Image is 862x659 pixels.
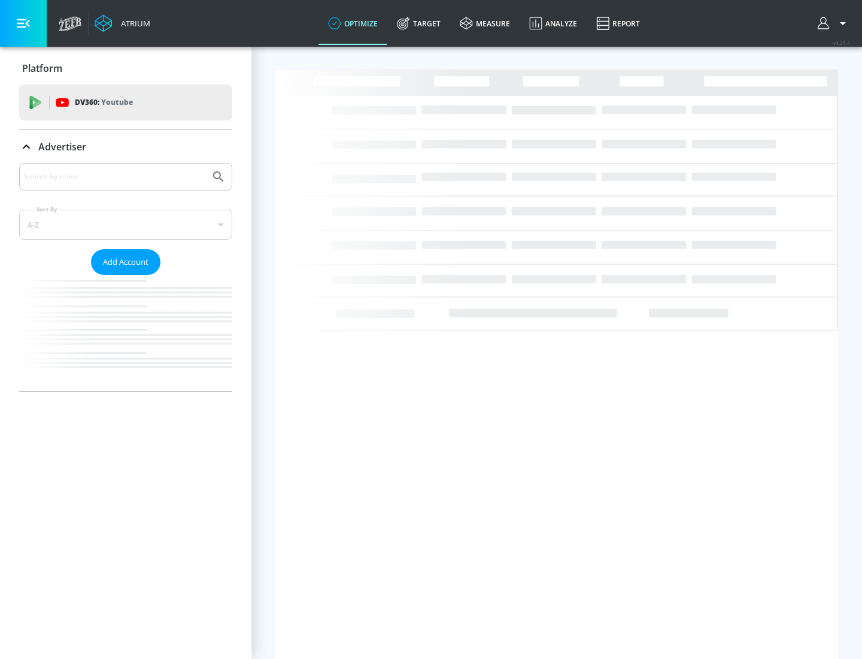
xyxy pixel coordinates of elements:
[520,2,587,45] a: Analyze
[19,275,232,391] nav: list of Advertiser
[38,140,86,153] p: Advertiser
[24,169,205,185] input: Search by name
[103,255,148,269] span: Add Account
[19,52,232,85] div: Platform
[19,210,232,240] div: A-Z
[19,84,232,120] div: DV360: Youtube
[101,96,133,108] p: Youtube
[34,205,60,213] label: Sort By
[95,14,150,32] a: Atrium
[387,2,450,45] a: Target
[587,2,649,45] a: Report
[75,96,133,109] p: DV360:
[22,62,62,75] p: Platform
[19,163,232,391] div: Advertiser
[833,40,850,46] span: v 4.25.4
[318,2,387,45] a: optimize
[116,18,150,29] div: Atrium
[450,2,520,45] a: measure
[91,249,160,275] button: Add Account
[19,130,232,164] div: Advertiser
